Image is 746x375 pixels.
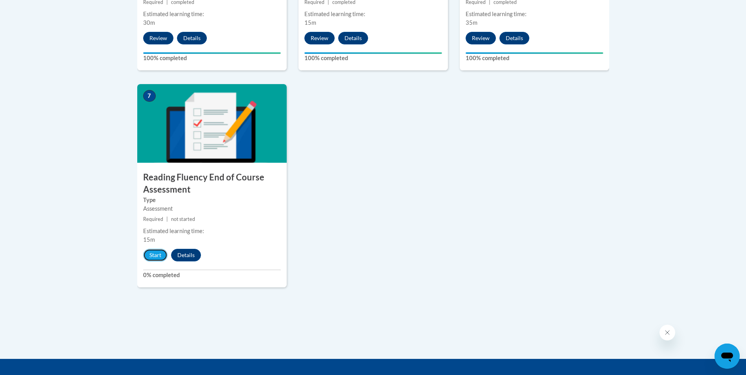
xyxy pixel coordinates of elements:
button: Details [177,32,207,44]
div: Estimated learning time: [143,10,281,18]
button: Details [171,249,201,261]
button: Start [143,249,168,261]
label: Type [143,196,281,204]
label: 100% completed [143,54,281,63]
label: 0% completed [143,271,281,279]
h3: Reading Fluency End of Course Assessment [137,171,287,196]
iframe: Close message [659,325,675,340]
span: | [166,216,168,222]
div: Your progress [143,52,281,54]
span: 15m [304,19,316,26]
div: Estimated learning time: [466,10,603,18]
span: 7 [143,90,156,102]
span: 35m [466,19,477,26]
button: Review [143,32,173,44]
div: Your progress [304,52,442,54]
span: Hi. How can we help? [5,6,64,12]
label: 100% completed [466,54,603,63]
span: 30m [143,19,155,26]
button: Details [499,32,529,44]
button: Review [304,32,335,44]
div: Estimated learning time: [143,227,281,235]
span: 15m [143,236,155,243]
label: 100% completed [304,54,442,63]
span: not started [171,216,195,222]
div: Estimated learning time: [304,10,442,18]
button: Review [466,32,496,44]
span: Required [143,216,163,222]
img: Course Image [137,84,287,163]
div: Assessment [143,204,281,213]
button: Details [338,32,368,44]
div: Your progress [466,52,603,54]
iframe: Button to launch messaging window [715,344,740,369]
